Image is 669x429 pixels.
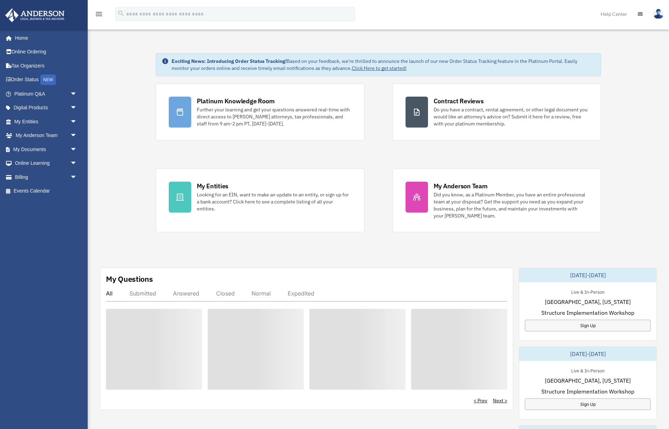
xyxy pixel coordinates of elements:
span: arrow_drop_down [70,115,84,129]
a: Contract Reviews Do you have a contract, rental agreement, or other legal document you would like... [393,84,601,141]
span: [GEOGRAPHIC_DATA], [US_STATE] [545,298,631,306]
span: [GEOGRAPHIC_DATA], [US_STATE] [545,376,631,385]
a: Sign Up [525,398,651,410]
a: Platinum Q&Aarrow_drop_down [5,87,88,101]
a: Online Ordering [5,45,88,59]
div: Based on your feedback, we're thrilled to announce the launch of our new Order Status Tracking fe... [172,58,595,72]
div: Further your learning and get your questions answered real-time with direct access to [PERSON_NAM... [197,106,352,127]
div: Contract Reviews [434,97,484,105]
span: Structure Implementation Workshop [541,308,634,317]
a: Next > [493,397,507,404]
div: NEW [40,74,56,85]
a: Order StatusNEW [5,73,88,87]
div: My Anderson Team [434,182,488,190]
a: My Anderson Team Did you know, as a Platinum Member, you have an entire professional team at your... [393,169,601,232]
img: User Pic [653,9,664,19]
a: Home [5,31,84,45]
a: Tax Organizers [5,59,88,73]
div: Normal [252,290,271,297]
a: Online Learningarrow_drop_down [5,156,88,170]
strong: Exciting News: Introducing Order Status Tracking! [172,58,287,64]
span: Structure Implementation Workshop [541,387,634,396]
a: Events Calendar [5,184,88,198]
div: Expedited [288,290,314,297]
div: Answered [173,290,199,297]
div: Did you know, as a Platinum Member, you have an entire professional team at your disposal? Get th... [434,191,588,219]
span: arrow_drop_down [70,170,84,184]
div: Closed [216,290,235,297]
div: All [106,290,113,297]
img: Anderson Advisors Platinum Portal [3,8,67,22]
div: Looking for an EIN, want to make an update to an entity, or sign up for a bank account? Click her... [197,191,352,212]
a: Click Here to get started! [352,65,407,71]
a: Platinum Knowledge Room Further your learning and get your questions answered real-time with dire... [156,84,364,141]
a: menu [95,12,103,18]
span: arrow_drop_down [70,101,84,115]
div: Submitted [129,290,156,297]
a: Billingarrow_drop_down [5,170,88,184]
i: search [117,9,125,17]
span: arrow_drop_down [70,87,84,101]
span: arrow_drop_down [70,142,84,157]
a: My Documentsarrow_drop_down [5,142,88,156]
div: Do you have a contract, rental agreement, or other legal document you would like an attorney's ad... [434,106,588,127]
i: menu [95,10,103,18]
div: Live & In-Person [566,366,610,374]
div: Live & In-Person [566,288,610,295]
span: arrow_drop_down [70,156,84,171]
div: My Questions [106,274,153,284]
a: My Entities Looking for an EIN, want to make an update to an entity, or sign up for a bank accoun... [156,169,364,232]
a: < Prev [474,397,487,404]
div: [DATE]-[DATE] [519,347,656,361]
span: arrow_drop_down [70,129,84,143]
div: My Entities [197,182,228,190]
a: My Anderson Teamarrow_drop_down [5,129,88,143]
div: Platinum Knowledge Room [197,97,275,105]
div: [DATE]-[DATE] [519,268,656,282]
a: Digital Productsarrow_drop_down [5,101,88,115]
a: Sign Up [525,320,651,331]
a: My Entitiesarrow_drop_down [5,115,88,129]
